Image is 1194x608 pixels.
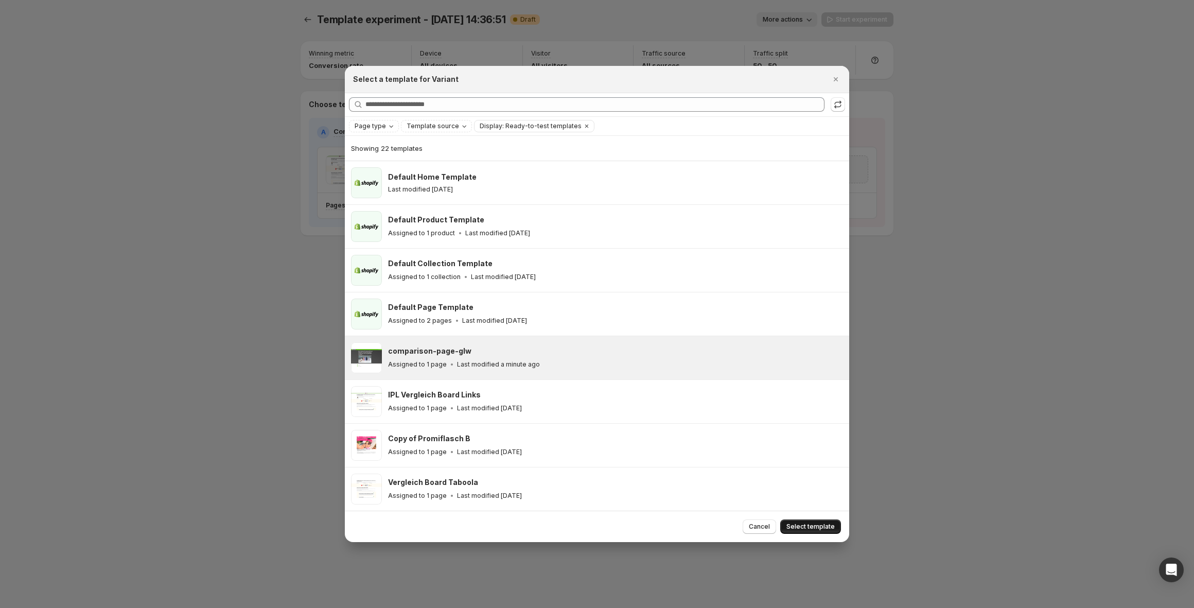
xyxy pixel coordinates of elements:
span: Template source [407,122,459,130]
p: Assigned to 1 product [388,229,455,237]
p: Last modified [DATE] [462,317,527,325]
p: Last modified [DATE] [457,448,522,456]
p: Assigned to 2 pages [388,317,452,325]
h3: Default Home Template [388,172,477,182]
p: Last modified [DATE] [465,229,530,237]
img: Default Page Template [351,299,382,329]
button: Display: Ready-to-test templates [475,120,582,132]
h3: IPL Vergleich Board Links [388,390,481,400]
p: Assigned to 1 collection [388,273,461,281]
p: Assigned to 1 page [388,492,447,500]
p: Last modified [DATE] [388,185,453,194]
p: Assigned to 1 page [388,360,447,369]
span: Select template [786,523,835,531]
img: Default Product Template [351,211,382,242]
p: Last modified [DATE] [457,492,522,500]
p: Last modified [DATE] [471,273,536,281]
h3: Vergleich Board Taboola [388,477,478,488]
span: Showing 22 templates [351,144,423,152]
h3: Copy of Promiflasch B [388,433,470,444]
button: Clear [582,120,592,132]
h2: Select a template for Variant [353,74,459,84]
p: Assigned to 1 page [388,404,447,412]
h3: comparison-page-glw [388,346,471,356]
h3: Default Product Template [388,215,484,225]
h3: Default Collection Template [388,258,493,269]
p: Last modified a minute ago [457,360,540,369]
h3: Default Page Template [388,302,473,312]
button: Close [829,72,843,86]
div: Open Intercom Messenger [1159,558,1184,582]
p: Last modified [DATE] [457,404,522,412]
span: Display: Ready-to-test templates [480,122,582,130]
img: Default Home Template [351,167,382,198]
button: Template source [401,120,471,132]
button: Select template [780,519,841,534]
button: Cancel [743,519,776,534]
span: Page type [355,122,386,130]
span: Cancel [749,523,770,531]
img: Default Collection Template [351,255,382,286]
button: Page type [349,120,398,132]
p: Assigned to 1 page [388,448,447,456]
